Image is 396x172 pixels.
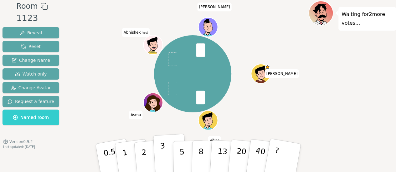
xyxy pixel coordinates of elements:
span: Click to change your name [129,111,143,119]
button: Version0.9.2 [3,139,33,144]
button: Change Avatar [3,82,59,93]
span: Click to change your name [122,28,150,37]
span: Click to change your name [208,136,221,145]
button: Change Name [3,55,59,66]
span: (you) [141,32,148,34]
span: Named room [13,114,49,120]
span: Change Name [12,57,50,63]
button: Reset [3,41,59,52]
p: Waiting for 2 more votes... [342,10,393,27]
button: Watch only [3,68,59,80]
button: Click to change your avatar [144,36,162,54]
span: Click to change your name [265,69,299,78]
span: Version 0.9.2 [9,139,33,144]
span: Viney is the host [265,65,270,69]
button: Request a feature [3,96,59,107]
span: Request a feature [8,98,54,105]
span: Room [16,1,38,12]
span: Change Avatar [11,85,51,91]
button: Reveal [3,27,59,38]
div: 1123 [16,12,48,25]
span: Last updated: [DATE] [3,145,35,149]
span: Reset [21,43,41,50]
span: Click to change your name [197,3,232,12]
span: Reveal [20,30,42,36]
button: Named room [3,110,59,125]
span: Watch only [15,71,47,77]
